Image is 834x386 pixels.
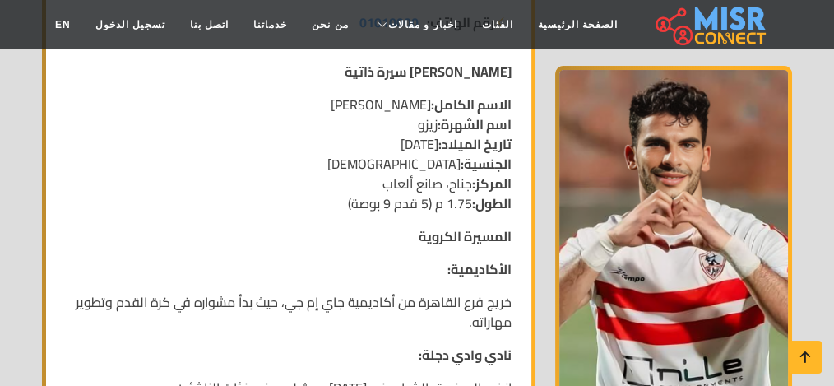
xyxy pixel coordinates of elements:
strong: الجنسية: [461,151,512,176]
strong: اسم الشهرة: [438,112,512,137]
strong: المركز: [472,171,512,196]
strong: الأكاديمية: [447,257,512,281]
img: main.misr_connect [656,4,766,45]
span: اخبار و مقالات [388,17,457,32]
a: اخبار و مقالات [361,9,470,40]
a: الفئات [469,9,525,40]
strong: الطول: [472,191,512,216]
a: الصفحة الرئيسية [525,9,629,40]
strong: نادي وادي دجلة: [419,342,512,367]
a: اتصل بنا [178,9,241,40]
a: من نحن [299,9,360,40]
strong: الاسم الكامل: [431,92,512,117]
p: خريج فرع القاهرة من أكاديمية جاي إم جي، حيث بدأ مشواره في كرة القدم وتطوير مهاراته. [66,292,512,332]
a: EN [43,9,83,40]
strong: المسيرة الكروية [419,224,512,249]
p: [PERSON_NAME] زيزو [DATE] [DEMOGRAPHIC_DATA] جناح، صانع ألعاب 1.75 م (5 قدم 9 بوصة) [66,95,512,213]
a: تسجيل الدخول [83,9,178,40]
strong: [PERSON_NAME] سيرة ذاتية [345,59,512,84]
strong: تاريخ الميلاد: [438,132,512,156]
a: خدماتنا [241,9,299,40]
